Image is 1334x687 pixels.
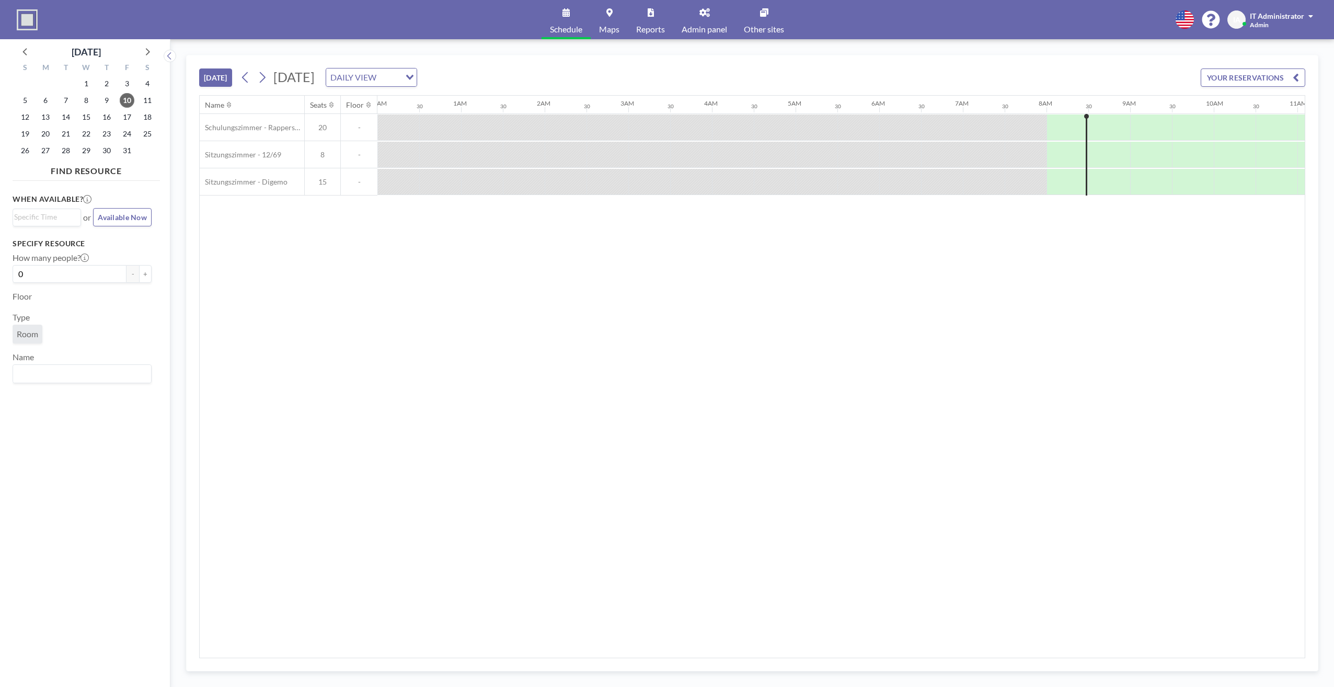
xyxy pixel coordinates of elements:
div: 30 [1253,103,1259,110]
span: Available Now [98,213,147,222]
span: Friday, October 17, 2025 [120,110,134,124]
span: 20 [305,123,340,132]
div: 5AM [788,99,801,107]
span: Wednesday, October 1, 2025 [79,76,94,91]
div: Search for option [13,365,151,383]
div: 30 [1086,103,1092,110]
span: Tuesday, October 28, 2025 [59,143,73,158]
div: 1AM [453,99,467,107]
input: Search for option [14,211,75,223]
span: Sunday, October 5, 2025 [18,93,32,108]
span: Monday, October 20, 2025 [38,127,53,141]
div: 30 [417,103,423,110]
span: Sitzungszimmer - Digemo [200,177,287,187]
span: - [341,150,377,159]
span: 8 [305,150,340,159]
span: IA [1233,15,1240,25]
div: T [56,62,76,75]
label: Name [13,352,34,362]
span: Wednesday, October 8, 2025 [79,93,94,108]
label: Type [13,312,30,323]
div: 11AM [1290,99,1307,107]
div: 30 [668,103,674,110]
span: Room [17,329,38,339]
span: 15 [305,177,340,187]
span: [DATE] [273,69,315,85]
span: Thursday, October 23, 2025 [99,127,114,141]
span: Saturday, October 18, 2025 [140,110,155,124]
span: or [83,212,91,223]
span: Reports [636,25,665,33]
div: 6AM [871,99,885,107]
span: Thursday, October 9, 2025 [99,93,114,108]
span: Friday, October 3, 2025 [120,76,134,91]
span: Sunday, October 26, 2025 [18,143,32,158]
div: S [15,62,36,75]
button: [DATE] [199,68,232,87]
span: DAILY VIEW [328,71,378,84]
span: Other sites [744,25,784,33]
div: 3AM [620,99,634,107]
span: Tuesday, October 21, 2025 [59,127,73,141]
span: Friday, October 10, 2025 [120,93,134,108]
input: Search for option [379,71,399,84]
span: Wednesday, October 22, 2025 [79,127,94,141]
span: Saturday, October 4, 2025 [140,76,155,91]
span: Monday, October 6, 2025 [38,93,53,108]
div: 7AM [955,99,969,107]
span: Thursday, October 30, 2025 [99,143,114,158]
span: Sunday, October 12, 2025 [18,110,32,124]
span: Sunday, October 19, 2025 [18,127,32,141]
span: - [341,177,377,187]
h4: FIND RESOURCE [13,162,160,176]
div: F [117,62,137,75]
span: Friday, October 31, 2025 [120,143,134,158]
label: How many people? [13,253,89,263]
span: Tuesday, October 14, 2025 [59,110,73,124]
span: Thursday, October 2, 2025 [99,76,114,91]
button: - [126,265,139,283]
button: Available Now [93,208,152,226]
div: S [137,62,157,75]
label: Floor [13,291,32,302]
div: 12AM [370,99,387,107]
span: Admin [1250,21,1269,29]
span: Admin panel [682,25,727,33]
span: - [341,123,377,132]
div: 30 [835,103,841,110]
div: T [96,62,117,75]
span: Schulungszimmer - Rapperswil [200,123,304,132]
span: Wednesday, October 15, 2025 [79,110,94,124]
div: 2AM [537,99,550,107]
div: 30 [1002,103,1008,110]
div: 30 [1169,103,1176,110]
span: Saturday, October 11, 2025 [140,93,155,108]
span: Tuesday, October 7, 2025 [59,93,73,108]
div: 30 [751,103,757,110]
div: 10AM [1206,99,1223,107]
div: W [76,62,97,75]
span: IT Administrator [1250,12,1304,20]
div: Seats [310,100,327,110]
div: 30 [500,103,507,110]
div: 9AM [1122,99,1136,107]
div: M [36,62,56,75]
div: Name [205,100,224,110]
div: 8AM [1039,99,1052,107]
span: Maps [599,25,619,33]
div: Search for option [326,68,417,86]
button: YOUR RESERVATIONS [1201,68,1305,87]
span: Sitzungszimmer - 12/69 [200,150,281,159]
span: Schedule [550,25,582,33]
div: Search for option [13,209,80,225]
span: Thursday, October 16, 2025 [99,110,114,124]
div: [DATE] [72,44,101,59]
span: Friday, October 24, 2025 [120,127,134,141]
div: 30 [918,103,925,110]
input: Search for option [14,367,145,381]
span: Monday, October 27, 2025 [38,143,53,158]
span: Monday, October 13, 2025 [38,110,53,124]
div: 30 [584,103,590,110]
button: + [139,265,152,283]
h3: Specify resource [13,239,152,248]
